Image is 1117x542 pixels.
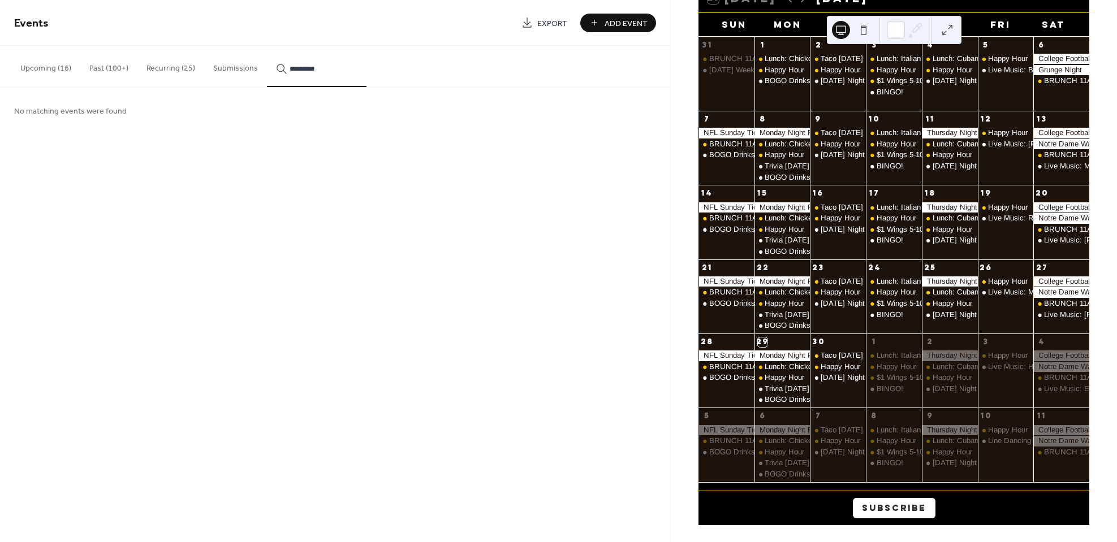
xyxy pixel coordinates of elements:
[925,189,935,198] div: 18
[922,213,978,223] div: Lunch: Cuban Sandwich
[853,498,935,518] button: Subscribe
[810,76,866,86] div: Tuesday Night Karaoke Hosted by Steve Smith
[758,411,767,421] div: 6
[877,87,903,97] div: BINGO!
[709,372,799,383] div: BOGO Drinks! 9 PM-Close
[765,372,804,383] div: Happy Hour
[877,362,916,372] div: Happy Hour
[754,235,810,245] div: Trivia Monday
[14,12,49,34] span: Events
[933,362,1013,372] div: Lunch: Cuban Sandwich
[933,54,1013,64] div: Lunch: Cuban Sandwich
[866,276,922,287] div: Lunch: Italian Sandwich
[698,298,754,309] div: BOGO Drinks! 9 PM-Close
[933,76,1107,86] div: [DATE] Night Karaoke Hosted by [PERSON_NAME]
[1033,350,1089,361] div: College Football
[709,54,781,64] div: BRUNCH 11AM-2PM
[933,310,1107,320] div: [DATE] Night Karaoke Hosted by [PERSON_NAME]
[1033,384,1089,394] div: Live Music: Ex Bachelors
[981,263,991,272] div: 26
[866,384,922,394] div: BINGO!
[922,372,978,383] div: Happy Hour
[810,425,866,435] div: Taco Tuesday
[765,172,854,183] div: BOGO Drinks! 9 PM-Close
[933,235,1107,245] div: [DATE] Night Karaoke Hosted by [PERSON_NAME]
[922,350,978,361] div: Thursday Night Football
[765,384,809,394] div: Trivia [DATE]
[866,362,922,372] div: Happy Hour
[870,189,879,198] div: 17
[698,425,754,435] div: NFL Sunday Ticket
[866,128,922,138] div: Lunch: Italian Sandwich
[758,40,767,50] div: 1
[754,425,810,435] div: Monday Night Football
[754,310,810,320] div: Trivia Monday
[933,287,1013,297] div: Lunch: Cuban Sandwich
[698,287,754,297] div: BRUNCH 11AM-2PM
[709,139,781,149] div: BRUNCH 11AM-2PM
[810,65,866,75] div: Happy Hour
[933,384,1107,394] div: [DATE] Night Karaoke Hosted by [PERSON_NAME]
[870,263,879,272] div: 24
[925,263,935,272] div: 25
[877,54,955,64] div: Lunch: Italian Sandwich
[698,150,754,160] div: BOGO Drinks! 9 PM-Close
[702,411,712,421] div: 5
[933,372,972,383] div: Happy Hour
[698,54,754,64] div: BRUNCH 11AM-2PM
[933,213,1013,223] div: Lunch: Cuban Sandwich
[204,46,267,86] button: Submissions
[754,320,810,331] div: BOGO Drinks! 9 PM-Close
[754,202,810,213] div: Monday Night Football
[925,115,935,124] div: 11
[981,411,991,421] div: 10
[866,213,922,223] div: Happy Hour
[765,213,870,223] div: Lunch: Chicken Parmesan Hero
[866,350,922,361] div: Lunch: Italian Sandwich
[754,246,810,257] div: BOGO Drinks! 9 PM-Close
[877,224,935,235] div: $1 Wings 5-10PM
[810,436,866,446] div: Happy Hour
[877,65,916,75] div: Happy Hour
[866,65,922,75] div: Happy Hour
[877,436,916,446] div: Happy Hour
[698,139,754,149] div: BRUNCH 11AM-2PM
[698,65,754,75] div: Labor Day Weekend Party feat. Live Music: Rich Kids
[709,224,799,235] div: BOGO Drinks! 9 PM-Close
[810,298,866,309] div: Tuesday Night Karaoke Hosted by Steve Smith
[978,54,1034,64] div: Happy Hour
[821,372,995,383] div: [DATE] Night Karaoke Hosted by [PERSON_NAME]
[988,139,1110,149] div: Live Music: [PERSON_NAME] Band
[698,224,754,235] div: BOGO Drinks! 9 PM-Close
[866,287,922,297] div: Happy Hour
[981,115,991,124] div: 12
[922,298,978,309] div: Happy Hour
[1037,189,1047,198] div: 20
[1033,213,1089,223] div: Notre Dame Watch Party
[814,115,823,124] div: 9
[821,213,860,223] div: Happy Hour
[1033,310,1089,320] div: Live Music: Austin James
[922,128,978,138] div: Thursday Night Football
[1033,235,1089,245] div: Live Music: Matty Jollie
[1044,298,1116,309] div: BRUNCH 11AM-2PM
[922,287,978,297] div: Lunch: Cuban Sandwich
[709,436,781,446] div: BRUNCH 11AM-2PM
[1037,263,1047,272] div: 27
[14,106,127,118] span: No matching events were found
[978,128,1034,138] div: Happy Hour
[698,276,754,287] div: NFL Sunday Ticket
[698,213,754,223] div: BRUNCH 11AM-2PM
[922,276,978,287] div: Thursday Night Football
[754,139,810,149] div: Lunch: Chicken Parmesan Hero
[765,224,804,235] div: Happy Hour
[866,224,922,235] div: $1 Wings 5-10PM
[866,436,922,446] div: Happy Hour
[1033,65,1089,75] div: Grunge Night
[877,128,955,138] div: Lunch: Italian Sandwich
[810,372,866,383] div: Tuesday Night Karaoke Hosted by Steve Smith
[870,411,879,421] div: 8
[978,362,1034,372] div: Live Music: Hambone & The Lester Beleau Band
[922,310,978,320] div: Thursday Night Karaoke Hosted by Steve Smith
[922,425,978,435] div: Thursday Night Football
